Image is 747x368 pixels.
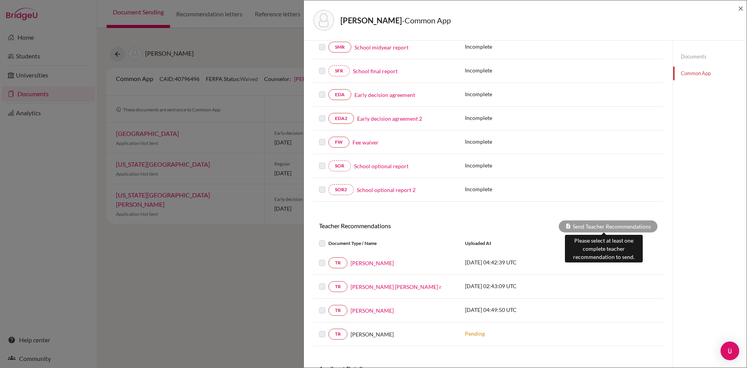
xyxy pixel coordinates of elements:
[465,66,545,74] p: Incomplete
[738,2,743,14] span: ×
[354,43,409,51] a: School midyear report
[465,306,570,314] p: [DATE] 04:49:50 UTC
[402,16,451,25] span: - Common App
[328,305,347,316] a: TR
[351,259,394,267] a: [PERSON_NAME]
[351,330,394,338] span: [PERSON_NAME]
[351,283,442,291] a: [PERSON_NAME] [PERSON_NAME] r
[565,235,643,262] div: Please select at least one complete teacher recommendation to send.
[328,184,354,195] a: SOR2
[465,42,545,51] p: Incomplete
[313,239,459,248] div: Document Type / Name
[357,186,416,194] a: School optional report 2
[465,185,545,193] p: Incomplete
[721,342,739,360] div: Open Intercom Messenger
[354,162,409,170] a: School optional report
[465,282,570,290] p: [DATE] 02:43:09 UTC
[328,329,347,340] a: TR
[328,89,351,100] a: EDA
[465,137,545,146] p: Incomplete
[328,160,351,171] a: SOR
[354,91,415,99] a: Early decision agreement
[465,90,545,98] p: Incomplete
[559,220,658,232] div: Send Teacher Recommendations
[465,161,545,169] p: Incomplete
[738,4,743,13] button: Close
[328,281,347,292] a: TR
[465,258,570,266] p: [DATE] 04:42:39 UTC
[465,114,545,122] p: Incomplete
[340,16,402,25] strong: [PERSON_NAME]
[328,257,347,268] a: TR
[459,239,576,248] div: Uploaded at
[313,222,488,229] h6: Teacher Recommendations
[328,137,349,148] a: FW
[465,329,570,338] p: Pending
[353,67,398,75] a: School final report
[328,113,354,124] a: EDA2
[673,50,747,63] a: Documents
[351,306,394,315] a: [PERSON_NAME]
[352,138,379,146] a: Fee waiver
[328,42,351,53] a: SMR
[328,65,350,76] a: SFR
[673,67,747,80] a: Common App
[357,114,422,123] a: Early decision agreement 2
